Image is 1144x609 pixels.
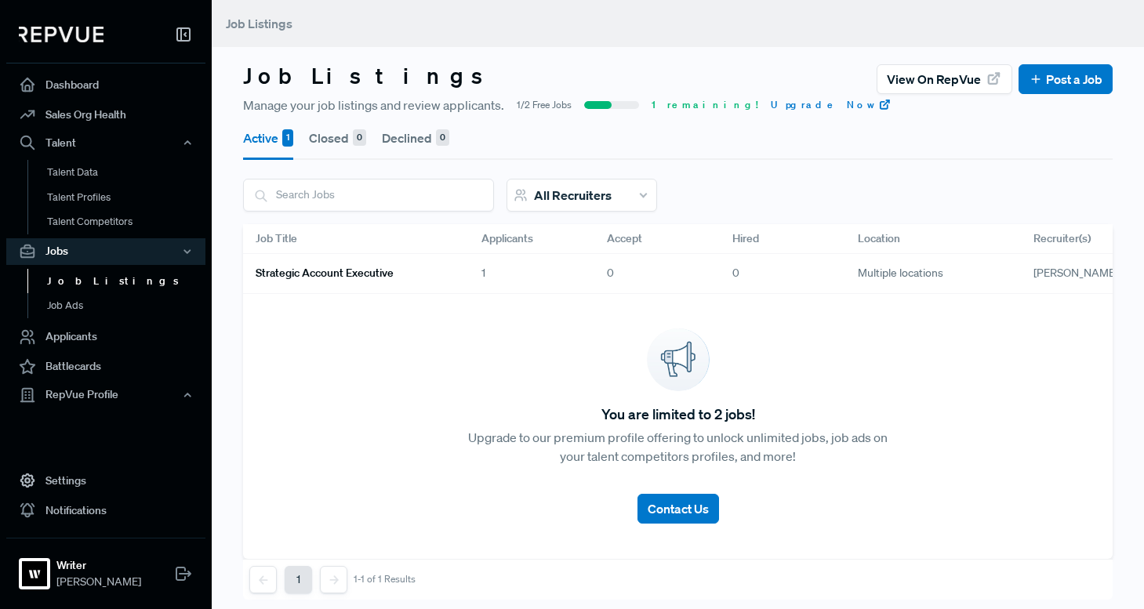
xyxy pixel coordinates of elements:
span: View on RepVue [887,70,981,89]
button: Jobs [6,238,205,265]
div: 1 [469,254,594,294]
button: RepVue Profile [6,382,205,408]
button: Previous [249,566,277,593]
span: [PERSON_NAME] [56,574,141,590]
img: Writer [22,561,47,586]
div: 0 [436,129,449,147]
div: 1-1 of 1 Results [354,574,416,585]
a: Applicants [6,322,205,352]
span: Accept [607,230,642,247]
h6: Strategic account executive [256,266,394,280]
button: Contact Us [637,494,719,524]
a: Sales Org Health [6,100,205,129]
a: Talent Profiles [27,185,227,210]
span: [PERSON_NAME] [1033,266,1118,280]
input: Search Jobs [244,179,493,210]
button: Declined 0 [382,116,449,160]
a: Battlecards [6,352,205,382]
a: Upgrade Now [771,98,892,112]
a: Dashboard [6,70,205,100]
button: Closed 0 [309,116,366,160]
button: Active 1 [243,116,293,160]
span: Recruiter(s) [1033,230,1091,247]
button: Talent [6,129,205,156]
strong: Writer [56,557,141,574]
span: All Recruiters [534,187,612,203]
span: You are limited to 2 jobs! [601,404,755,425]
span: Contact Us [648,501,709,517]
a: Notifications [6,495,205,525]
div: Multiple locations [845,254,1021,294]
span: 1/2 Free Jobs [517,98,572,112]
span: Applicants [481,230,533,247]
h3: Job Listings [243,63,497,89]
button: View on RepVue [877,64,1012,94]
span: Job Listings [226,16,292,31]
span: Job Title [256,230,297,247]
p: Upgrade to our premium profile offering to unlock unlimited jobs, job ads on your talent competit... [460,428,895,466]
a: Strategic account executive [256,260,444,287]
span: 1 remaining! [652,98,758,112]
span: Manage your job listings and review applicants. [243,96,504,114]
div: 0 [720,254,845,294]
a: WriterWriter[PERSON_NAME] [6,538,205,596]
nav: pagination [249,566,416,593]
a: Job Ads [27,293,227,318]
div: 1 [282,129,293,147]
a: Contact Us [637,481,719,524]
span: Hired [732,230,759,247]
button: 1 [285,566,312,593]
a: Job Listings [27,269,227,294]
span: Location [858,230,900,247]
div: 0 [594,254,720,294]
a: Post a Job [1029,70,1102,89]
img: RepVue [19,27,104,42]
img: announcement [647,328,710,391]
button: Post a Job [1019,64,1113,94]
a: Talent Competitors [27,209,227,234]
button: Next [320,566,347,593]
div: 0 [353,129,366,147]
a: Settings [6,466,205,495]
a: Talent Data [27,160,227,185]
